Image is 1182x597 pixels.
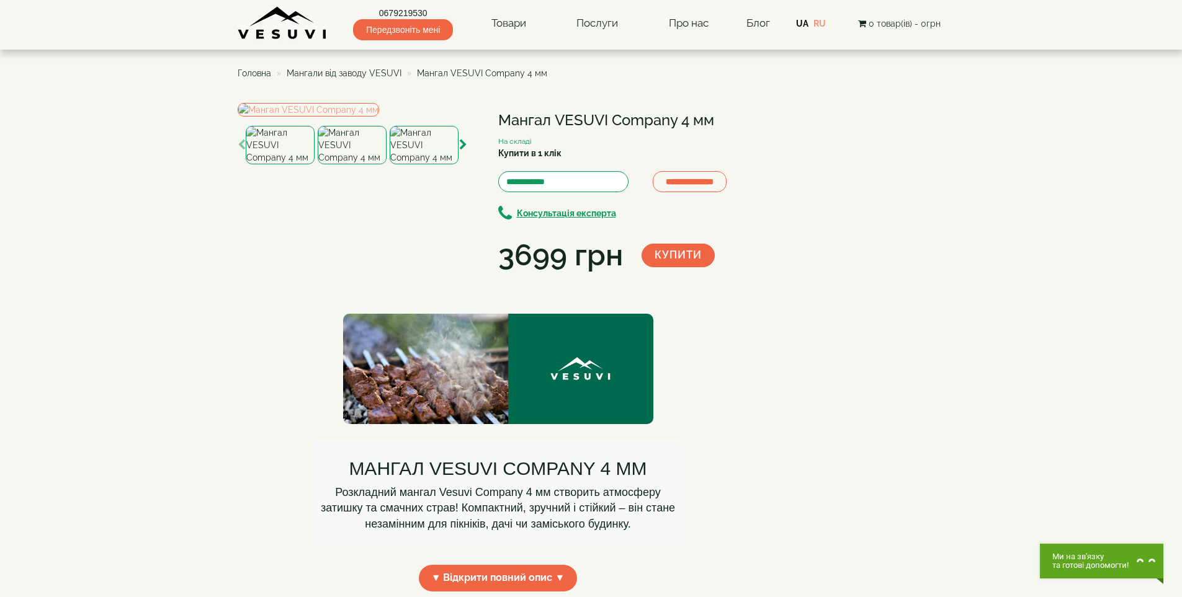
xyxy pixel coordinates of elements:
h1: Мангал VESUVI Company 4 мм [498,112,759,128]
p: Розкладний мангал Vesuvi Company 4 мм створить атмосферу затишку та смачних страв! Компактний, зр... [318,485,678,533]
img: Мангал VESUVI Company 4 мм [318,126,387,164]
b: Консультація експерта [517,208,616,218]
a: RU [813,19,826,29]
a: Головна [238,68,271,78]
span: 0 товар(ів) - 0грн [869,19,941,29]
a: Мангали від заводу VESUVI [287,68,401,78]
span: Мангал VESUVI Company 4 мм [417,68,547,78]
small: На складі [498,137,532,146]
div: 3699 грн [498,234,623,276]
a: Товари [479,9,539,38]
a: Блог [746,17,770,29]
h2: МАНГАЛ VESUVI COMPANY 4 ММ [318,458,678,479]
a: Послуги [564,9,630,38]
img: Мангал Vesuvi Company [343,314,653,423]
a: Про нас [656,9,721,38]
label: Купити в 1 клік [498,147,562,159]
button: Купити [642,244,715,267]
span: Ми на зв'язку [1052,552,1129,561]
a: 0679219530 [353,7,453,19]
img: Мангал VESUVI Company 4 мм [246,126,315,164]
span: Передзвоніть мені [353,19,453,40]
button: Chat button [1040,544,1163,578]
span: та готові допомогти! [1052,561,1129,570]
img: Мангал VESUVI Company 4 мм [390,126,459,164]
img: Мангал VESUVI Company 4 мм [238,103,379,117]
button: 0 товар(ів) - 0грн [854,17,944,30]
span: ▼ Відкрити повний опис ▼ [419,565,578,591]
img: Завод VESUVI [238,6,328,40]
a: UA [796,19,808,29]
